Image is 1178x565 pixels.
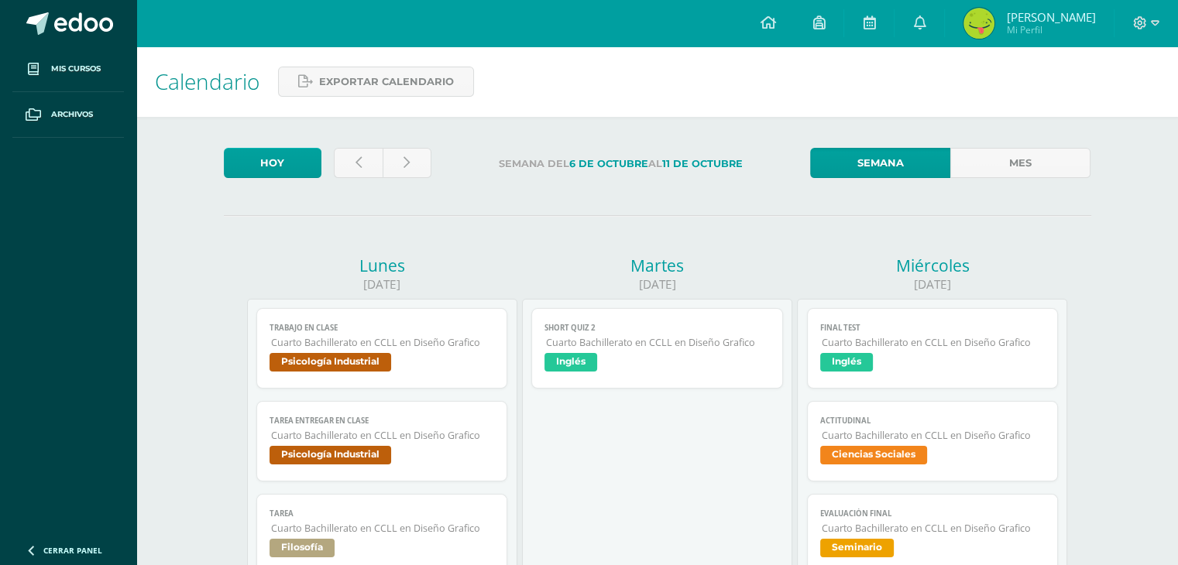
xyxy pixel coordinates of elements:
[820,353,873,372] span: Inglés
[256,401,508,481] a: Tarea entregar en claseCuarto Bachillerato en CCLL en Diseño GraficoPsicología Industrial
[270,353,391,372] span: Psicología Industrial
[522,276,792,293] div: [DATE]
[51,108,93,121] span: Archivos
[797,276,1067,293] div: [DATE]
[810,148,950,178] a: Semana
[270,508,495,519] span: Tarea
[807,308,1059,389] a: Final TestCuarto Bachillerato en CCLL en Diseño GraficoInglés
[271,336,495,349] span: Cuarto Bachillerato en CCLL en Diseño Grafico
[247,255,517,276] div: Lunes
[950,148,1090,178] a: Mes
[51,63,101,75] span: Mis cursos
[278,67,474,97] a: Exportar calendario
[319,67,454,96] span: Exportar calendario
[522,255,792,276] div: Martes
[531,308,783,389] a: Short Quiz 2Cuarto Bachillerato en CCLL en Diseño GraficoInglés
[797,255,1067,276] div: Miércoles
[820,416,1046,426] span: Actitudinal
[822,429,1046,442] span: Cuarto Bachillerato en CCLL en Diseño Grafico
[822,522,1046,535] span: Cuarto Bachillerato en CCLL en Diseño Grafico
[224,148,321,178] a: Hoy
[256,308,508,389] a: Trabajo en claseCuarto Bachillerato en CCLL en Diseño GraficoPsicología Industrial
[820,539,894,557] span: Seminario
[820,323,1046,333] span: Final Test
[662,158,743,169] strong: 11 de Octubre
[1006,23,1095,36] span: Mi Perfil
[963,8,994,39] img: 97e88fa67c80cacf31678ba3dd903fc2.png
[569,158,648,169] strong: 6 de Octubre
[271,522,495,535] span: Cuarto Bachillerato en CCLL en Diseño Grafico
[270,416,495,426] span: Tarea entregar en clase
[271,429,495,442] span: Cuarto Bachillerato en CCLL en Diseño Grafico
[444,148,798,180] label: Semana del al
[822,336,1046,349] span: Cuarto Bachillerato en CCLL en Diseño Grafico
[247,276,517,293] div: [DATE]
[270,323,495,333] span: Trabajo en clase
[43,545,102,556] span: Cerrar panel
[820,508,1046,519] span: Evaluación final
[544,353,597,372] span: Inglés
[270,446,391,464] span: Psicología Industrial
[12,92,124,138] a: Archivos
[807,401,1059,481] a: ActitudinalCuarto Bachillerato en CCLL en Diseño GraficoCiencias Sociales
[1006,9,1095,25] span: [PERSON_NAME]
[12,46,124,92] a: Mis cursos
[546,336,770,349] span: Cuarto Bachillerato en CCLL en Diseño Grafico
[270,539,335,557] span: Filosofía
[820,446,927,464] span: Ciencias Sociales
[155,67,259,96] span: Calendario
[544,323,770,333] span: Short Quiz 2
